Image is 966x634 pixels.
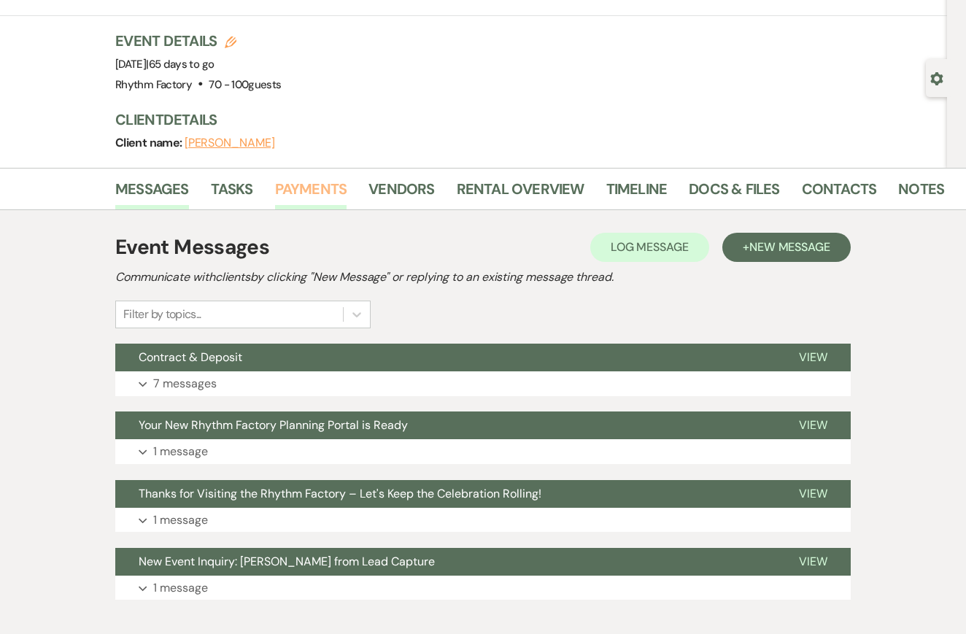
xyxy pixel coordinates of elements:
a: Docs & Files [689,177,779,209]
button: 7 messages [115,371,851,396]
span: [DATE] [115,57,214,71]
a: Notes [898,177,944,209]
span: Contract & Deposit [139,349,242,365]
a: Rental Overview [457,177,584,209]
button: +New Message [722,233,851,262]
p: 1 message [153,511,208,530]
a: Payments [275,177,347,209]
a: Contacts [802,177,877,209]
button: 1 message [115,439,851,464]
button: Contract & Deposit [115,344,776,371]
p: 1 message [153,579,208,598]
button: Log Message [590,233,709,262]
span: View [799,486,827,501]
h3: Client Details [115,109,932,130]
span: Your New Rhythm Factory Planning Portal is Ready [139,417,408,433]
p: 7 messages [153,374,217,393]
button: View [776,344,851,371]
button: Thanks for Visiting the Rhythm Factory – Let's Keep the Celebration Rolling! [115,480,776,508]
a: Messages [115,177,189,209]
button: Your New Rhythm Factory Planning Portal is Ready [115,411,776,439]
span: New Event Inquiry: [PERSON_NAME] from Lead Capture [139,554,435,569]
span: Log Message [611,239,689,255]
span: Rhythm Factory [115,77,192,92]
button: 1 message [115,508,851,533]
p: 1 message [153,442,208,461]
button: [PERSON_NAME] [185,137,275,149]
button: Open lead details [930,71,943,85]
span: 65 days to go [149,57,215,71]
span: | [146,57,214,71]
a: Vendors [368,177,434,209]
span: Client name: [115,135,185,150]
button: 1 message [115,576,851,600]
h1: Event Messages [115,232,269,263]
span: View [799,349,827,365]
span: View [799,417,827,433]
span: View [799,554,827,569]
span: New Message [749,239,830,255]
span: Thanks for Visiting the Rhythm Factory – Let's Keep the Celebration Rolling! [139,486,541,501]
button: View [776,411,851,439]
h3: Event Details [115,31,281,51]
a: Tasks [211,177,253,209]
span: 70 - 100 guests [209,77,281,92]
a: Timeline [606,177,668,209]
button: New Event Inquiry: [PERSON_NAME] from Lead Capture [115,548,776,576]
h2: Communicate with clients by clicking "New Message" or replying to an existing message thread. [115,268,851,286]
button: View [776,480,851,508]
button: View [776,548,851,576]
div: Filter by topics... [123,306,201,323]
